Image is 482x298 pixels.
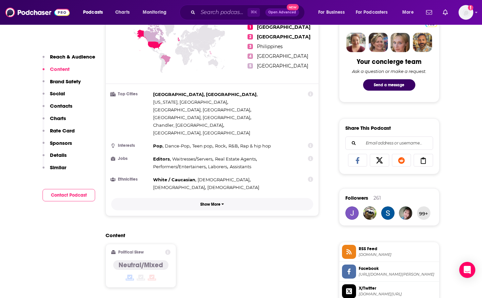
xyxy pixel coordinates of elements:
span: , [215,155,257,163]
h3: Ethnicities [111,177,150,182]
span: Monitoring [143,8,166,17]
span: Philippines [257,43,283,49]
input: Email address or username... [351,137,427,150]
div: Open Intercom Messenger [459,262,475,278]
span: [GEOGRAPHIC_DATA] [257,53,308,59]
a: Copy Link [414,154,433,167]
span: , [208,163,228,171]
span: Teen pop [192,143,212,148]
span: Dance-Pop [165,143,190,148]
p: Show More [200,202,220,207]
span: RSS Feed [359,246,436,252]
span: 1 [248,24,253,30]
button: Content [43,66,70,78]
span: , [153,98,228,106]
p: Social [50,90,65,97]
h2: Political Skew [118,250,144,255]
span: [GEOGRAPHIC_DATA], [GEOGRAPHIC_DATA] [153,92,257,97]
span: Laborers [208,164,227,169]
img: Jules Profile [391,33,410,52]
span: 4 [248,54,253,59]
span: [DEMOGRAPHIC_DATA] [207,185,259,190]
p: Content [50,66,70,72]
span: , [153,142,163,150]
span: [GEOGRAPHIC_DATA], [GEOGRAPHIC_DATA] [153,107,250,112]
img: Julebug [345,206,359,220]
a: Share on Facebook [348,154,367,167]
span: , [153,121,224,129]
span: Chandler, [GEOGRAPHIC_DATA] [153,122,223,128]
button: open menu [138,7,175,18]
span: , [153,184,206,191]
h3: Interests [111,143,150,148]
button: open menu [78,7,112,18]
a: Show notifications dropdown [423,7,435,18]
p: Rate Card [50,127,75,134]
span: Open Advanced [268,11,296,14]
div: Search followers [345,136,433,150]
button: Details [43,152,67,164]
span: Real Estate Agents [215,156,256,162]
span: Assistants [230,164,251,169]
span: , [228,142,239,150]
span: 5 [248,63,253,69]
button: Contact Podcast [43,189,95,201]
button: open menu [314,7,353,18]
button: Social [43,90,65,103]
span: Facebook [359,266,436,272]
span: 2 [248,34,253,39]
p: Details [50,152,67,158]
h3: Top Cities [111,92,150,96]
span: Charts [115,8,130,17]
button: open menu [351,7,398,18]
button: 99+ [417,206,430,220]
span: , [165,142,191,150]
span: , [192,142,213,150]
input: Search podcasts, credits, & more... [198,7,248,18]
button: Rate Card [43,127,75,140]
button: Similar [43,164,66,177]
h3: Share This Podcast [345,125,391,131]
span: R&B [228,143,238,148]
p: Charts [50,115,66,121]
button: Show profile menu [459,5,473,20]
a: RSS Feed[DOMAIN_NAME] [342,245,436,259]
span: Logged in as rowan.sullivan [459,5,473,20]
span: X/Twitter [359,285,436,291]
a: Charts [111,7,134,18]
img: teresalamis [399,206,412,220]
span: feeds.feedburner.com [359,252,436,257]
div: Ask a question or make a request. [352,69,426,74]
div: 261 [373,195,381,201]
img: Jon Profile [413,33,432,52]
span: [GEOGRAPHIC_DATA] [257,34,311,40]
button: open menu [398,7,422,18]
img: alnagy [363,206,376,220]
img: Barbara Profile [368,33,388,52]
span: , [153,114,251,121]
a: Facebook[URL][DOMAIN_NAME][PERSON_NAME] [342,265,436,279]
span: [GEOGRAPHIC_DATA], [GEOGRAPHIC_DATA] [153,115,250,120]
span: [GEOGRAPHIC_DATA], [GEOGRAPHIC_DATA] [153,130,250,135]
span: [DEMOGRAPHIC_DATA] [198,177,250,182]
div: Search podcasts, credits, & more... [186,5,311,20]
button: Open AdvancedNew [265,8,299,16]
img: mollalgn29sonia [381,206,395,220]
h2: Content [106,232,314,238]
button: Show More [111,198,314,210]
span: , [172,155,213,163]
span: Rap & hip hop [240,143,271,148]
span: , [215,142,227,150]
span: , [198,176,251,184]
img: Podchaser - Follow, Share and Rate Podcasts [5,6,70,19]
span: For Business [318,8,345,17]
div: Your concierge team [357,58,421,66]
a: Share on X/Twitter [370,154,389,167]
p: Reach & Audience [50,54,95,60]
span: Performers/Entertainers [153,164,206,169]
span: , [153,91,258,98]
span: Followers [345,195,368,201]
